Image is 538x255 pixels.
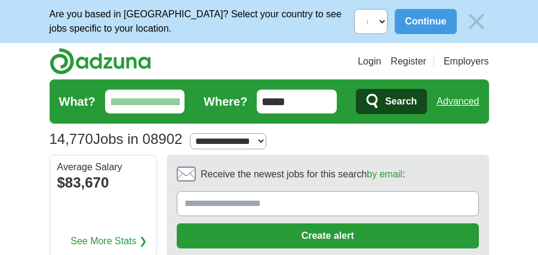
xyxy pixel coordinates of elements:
a: by email [367,169,402,179]
span: Search [385,90,417,113]
img: Adzuna logo [50,48,151,75]
h1: Jobs in 08902 [50,131,183,147]
img: icon_close_no_bg.svg [464,9,489,34]
button: Search [356,89,427,114]
p: Are you based in [GEOGRAPHIC_DATA]? Select your country to see jobs specific to your location. [50,7,354,36]
span: Receive the newest jobs for this search : [201,167,405,182]
a: Register [391,54,426,69]
label: What? [59,93,96,110]
span: 14,770 [50,128,93,150]
a: Advanced [436,90,479,113]
button: Create alert [177,223,479,248]
div: Average Salary [57,162,149,172]
a: Employers [444,54,489,69]
label: Where? [204,93,247,110]
a: See More Stats ❯ [70,234,147,248]
button: Continue [395,9,456,34]
div: $83,670 [57,172,149,193]
a: Login [358,54,381,69]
